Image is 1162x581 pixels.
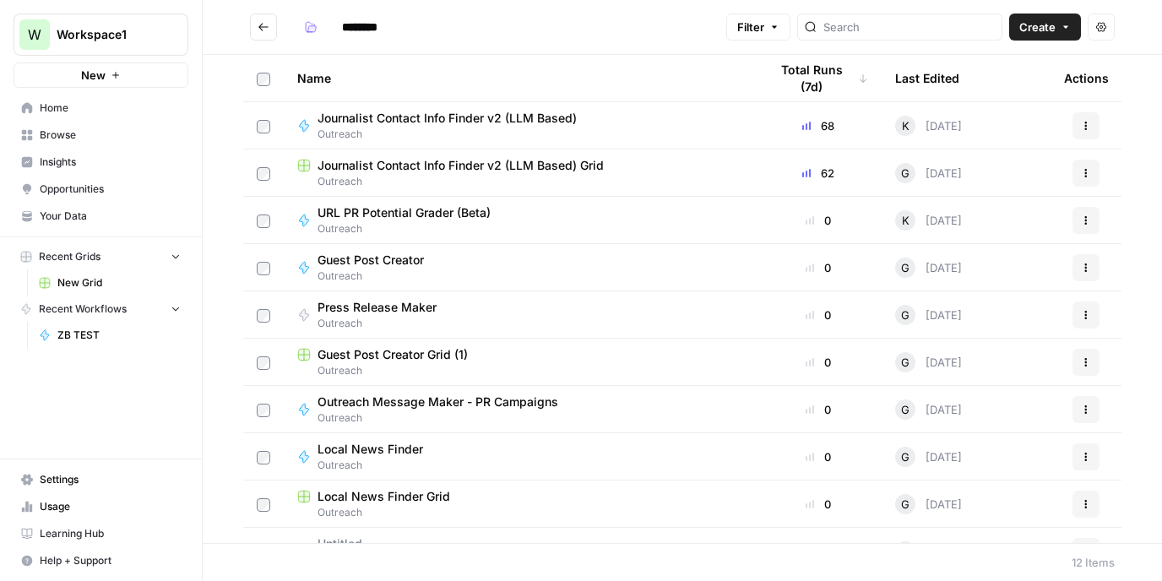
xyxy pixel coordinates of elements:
div: 0 [768,354,868,371]
span: Filter [737,19,764,35]
span: G [901,448,910,465]
span: Recent Grids [39,249,100,264]
a: Journalist Contact Info Finder v2 (LLM Based) GridOutreach [297,157,741,189]
a: New Grid [31,269,188,296]
div: 12 Items [1072,554,1115,571]
button: Recent Workflows [14,296,188,322]
div: Actions [1064,55,1109,101]
span: G [901,165,910,182]
a: Outreach Message Maker - PR CampaignsOutreach [297,394,741,426]
div: [DATE] [895,258,962,278]
span: Outreach [297,363,741,378]
a: Insights [14,149,188,176]
div: [DATE] [895,541,962,562]
div: [DATE] [895,210,962,231]
div: 62 [768,165,868,182]
button: Recent Grids [14,244,188,269]
span: ZB TEST [57,328,181,343]
div: Last Edited [895,55,959,101]
div: [DATE] [895,116,962,136]
div: 0 [768,543,868,560]
span: Usage [40,499,181,514]
a: UntitledOutreach [297,535,741,567]
span: Your Data [40,209,181,224]
span: G [901,496,910,513]
a: Press Release MakerOutreach [297,299,741,331]
button: Create [1009,14,1081,41]
span: G [901,543,910,560]
span: K [902,117,910,134]
button: New [14,62,188,88]
span: G [901,307,910,323]
a: Local News Finder GridOutreach [297,488,741,520]
span: W [28,24,41,45]
div: 0 [768,307,868,323]
button: Filter [726,14,790,41]
div: [DATE] [895,163,962,183]
span: Outreach [318,316,450,331]
span: Settings [40,472,181,487]
span: Outreach [297,174,741,189]
div: [DATE] [895,399,962,420]
span: Outreach [297,505,741,520]
span: Outreach [318,458,437,473]
span: Guest Post Creator Grid (1) [318,346,468,363]
a: Browse [14,122,188,149]
span: Browse [40,128,181,143]
div: [DATE] [895,494,962,514]
span: Press Release Maker [318,299,437,316]
div: 0 [768,448,868,465]
span: Outreach [318,127,590,142]
div: Total Runs (7d) [768,55,868,101]
a: Journalist Contact Info Finder v2 (LLM Based)Outreach [297,110,741,142]
a: Your Data [14,203,188,230]
span: Local News Finder Grid [318,488,450,505]
span: Guest Post Creator [318,252,424,269]
input: Search [823,19,995,35]
span: Journalist Contact Info Finder v2 (LLM Based) Grid [318,157,604,174]
a: Usage [14,493,188,520]
div: 0 [768,259,868,276]
button: Go back [250,14,277,41]
span: Untitled [318,535,362,552]
a: Settings [14,466,188,493]
span: Help + Support [40,553,181,568]
span: Outreach [318,410,572,426]
a: URL PR Potential Grader (Beta)Outreach [297,204,741,236]
span: Outreach [318,269,437,284]
span: Home [40,100,181,116]
a: Guest Post CreatorOutreach [297,252,741,284]
span: URL PR Potential Grader (Beta) [318,204,491,221]
span: Outreach Message Maker - PR Campaigns [318,394,558,410]
span: G [901,259,910,276]
a: Learning Hub [14,520,188,547]
span: G [901,401,910,418]
a: Opportunities [14,176,188,203]
span: K [902,212,910,229]
div: [DATE] [895,447,962,467]
span: Local News Finder [318,441,423,458]
div: [DATE] [895,305,962,325]
span: Opportunities [40,182,181,197]
button: Help + Support [14,547,188,574]
a: Home [14,95,188,122]
div: 0 [768,212,868,229]
div: 0 [768,401,868,418]
a: Local News FinderOutreach [297,441,741,473]
span: Create [1019,19,1056,35]
div: 68 [768,117,868,134]
span: Insights [40,155,181,170]
span: New [81,67,106,84]
span: Recent Workflows [39,301,127,317]
span: Outreach [318,221,504,236]
span: G [901,354,910,371]
div: [DATE] [895,352,962,372]
span: Workspace1 [57,26,159,43]
span: Journalist Contact Info Finder v2 (LLM Based) [318,110,577,127]
div: 0 [768,496,868,513]
a: Guest Post Creator Grid (1)Outreach [297,346,741,378]
a: ZB TEST [31,322,188,349]
button: Workspace: Workspace1 [14,14,188,56]
span: New Grid [57,275,181,290]
div: Name [297,55,741,101]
